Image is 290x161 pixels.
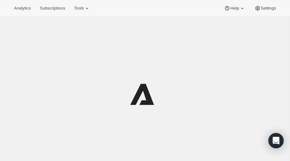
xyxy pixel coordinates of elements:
[10,4,35,13] button: Analytics
[74,6,84,11] span: Tools
[268,133,284,148] div: Open Intercom Messenger
[230,6,239,11] span: Help
[40,6,65,11] span: Subscriptions
[70,4,94,13] button: Tools
[36,4,69,13] button: Subscriptions
[251,4,280,13] button: Settings
[261,6,276,11] span: Settings
[14,6,31,11] span: Analytics
[220,4,249,13] button: Help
